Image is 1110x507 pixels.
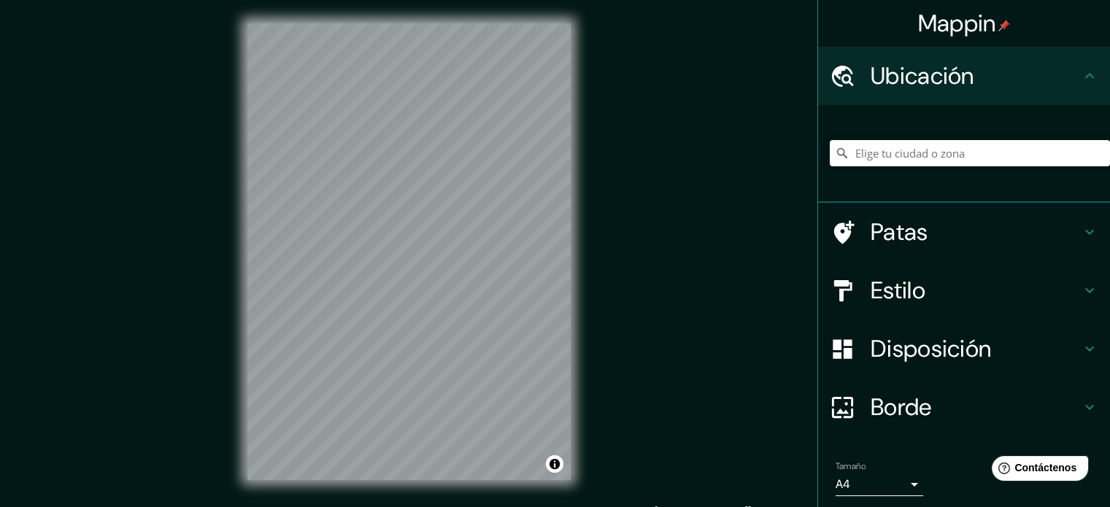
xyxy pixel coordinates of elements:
input: Elige tu ciudad o zona [830,140,1110,166]
font: Mappin [918,8,996,39]
div: Ubicación [818,47,1110,105]
iframe: Lanzador de widgets de ayuda [980,450,1094,491]
img: pin-icon.png [998,20,1010,31]
button: Activar o desactivar atribución [546,455,563,473]
div: Borde [818,378,1110,436]
div: A4 [836,473,923,496]
font: Ubicación [871,61,974,91]
div: Estilo [818,261,1110,320]
div: Disposición [818,320,1110,378]
font: Patas [871,217,928,247]
font: Tamaño [836,460,866,472]
font: Disposición [871,333,991,364]
font: Borde [871,392,932,422]
font: Estilo [871,275,925,306]
font: A4 [836,476,850,492]
canvas: Mapa [247,23,571,480]
div: Patas [818,203,1110,261]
